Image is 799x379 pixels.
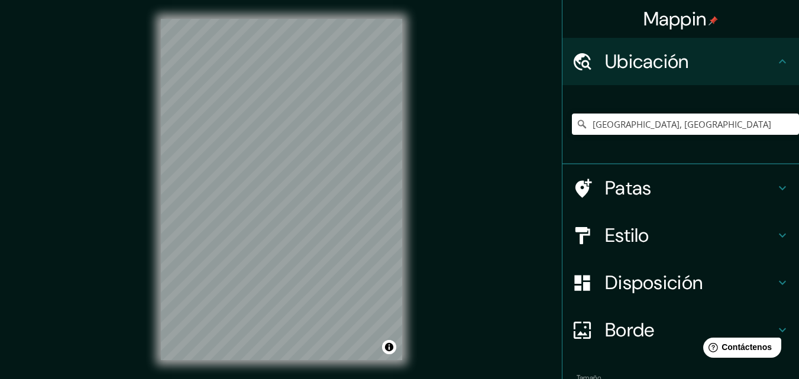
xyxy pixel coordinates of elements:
[572,114,799,135] input: Elige tu ciudad o zona
[643,7,707,31] font: Mappin
[605,176,652,200] font: Patas
[605,223,649,248] font: Estilo
[562,259,799,306] div: Disposición
[605,270,703,295] font: Disposición
[562,164,799,212] div: Patas
[161,19,402,360] canvas: Mapa
[709,16,718,25] img: pin-icon.png
[605,318,655,342] font: Borde
[562,306,799,354] div: Borde
[562,38,799,85] div: Ubicación
[562,212,799,259] div: Estilo
[694,333,786,366] iframe: Lanzador de widgets de ayuda
[605,49,689,74] font: Ubicación
[382,340,396,354] button: Activar o desactivar atribución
